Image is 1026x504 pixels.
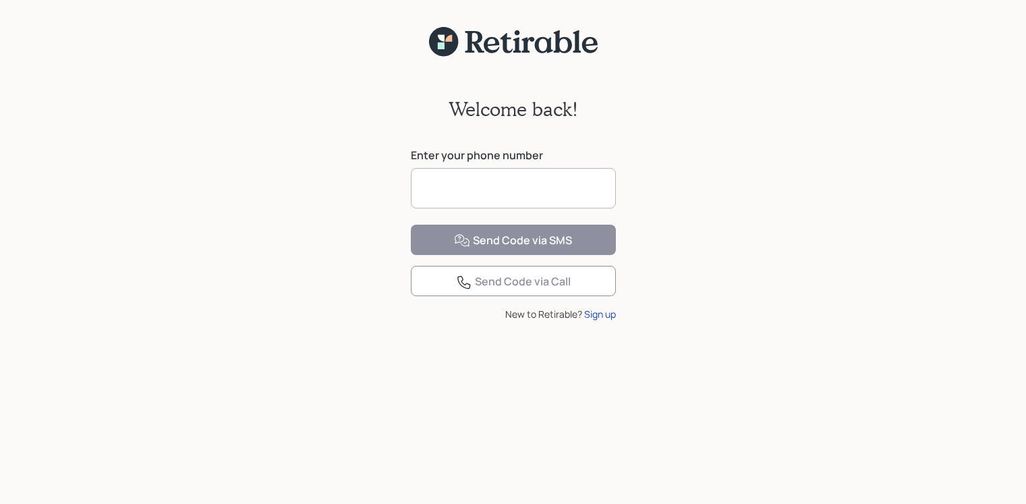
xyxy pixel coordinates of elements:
[411,225,616,255] button: Send Code via SMS
[411,148,616,163] label: Enter your phone number
[411,266,616,296] button: Send Code via Call
[449,98,578,121] h2: Welcome back!
[411,307,616,321] div: New to Retirable?
[456,274,571,290] div: Send Code via Call
[454,233,572,249] div: Send Code via SMS
[584,307,616,321] div: Sign up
